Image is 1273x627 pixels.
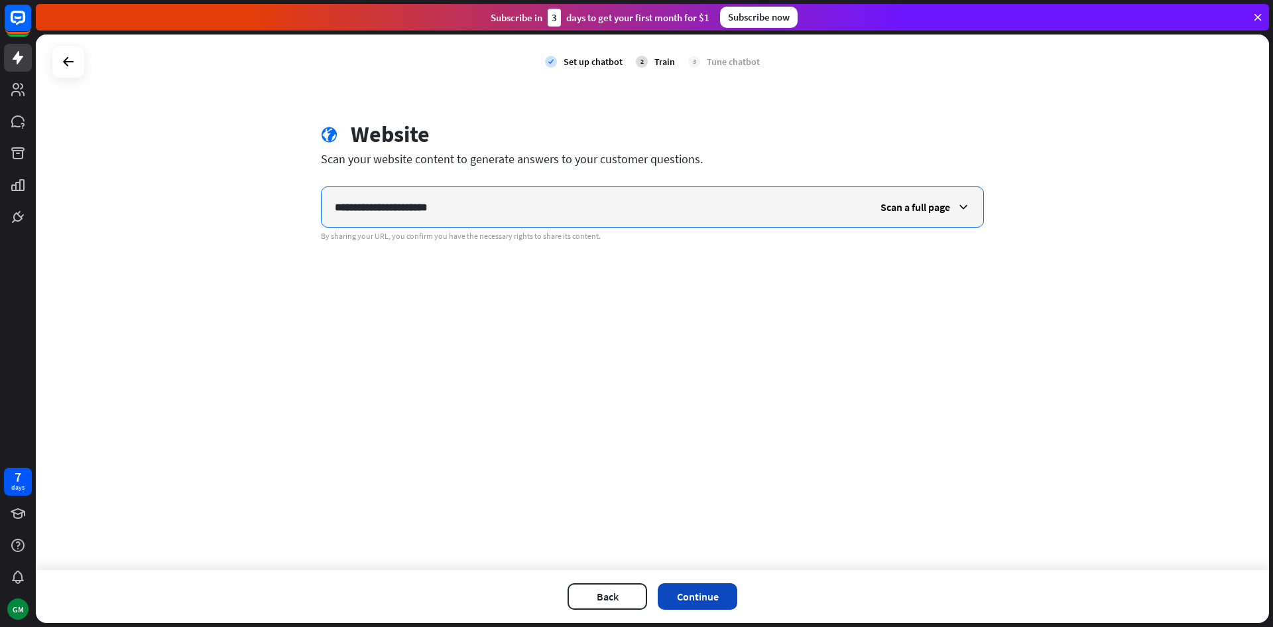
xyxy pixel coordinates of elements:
div: Tune chatbot [707,56,760,68]
div: Website [351,121,430,148]
div: Set up chatbot [564,56,623,68]
div: 3 [688,56,700,68]
button: Continue [658,583,737,610]
div: Subscribe in days to get your first month for $1 [491,9,709,27]
i: check [545,56,557,68]
div: 7 [15,471,21,483]
div: GM [7,598,29,620]
span: Scan a full page [880,200,950,214]
button: Back [568,583,647,610]
i: globe [321,127,337,143]
div: Train [654,56,675,68]
div: Subscribe now [720,7,798,28]
div: 2 [636,56,648,68]
a: 7 days [4,468,32,496]
div: By sharing your URL, you confirm you have the necessary rights to share its content. [321,231,984,242]
div: Scan your website content to generate answers to your customer questions. [321,151,984,167]
button: Open LiveChat chat widget [11,5,50,45]
div: 3 [548,9,561,27]
div: days [11,483,25,492]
